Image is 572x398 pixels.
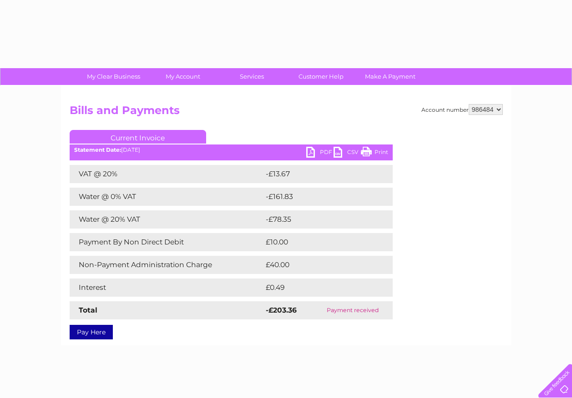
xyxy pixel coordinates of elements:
[266,306,297,314] strong: -£203.36
[70,104,503,121] h2: Bills and Payments
[70,210,263,229] td: Water @ 20% VAT
[313,301,392,319] td: Payment received
[421,104,503,115] div: Account number
[283,68,359,85] a: Customer Help
[74,146,121,153] b: Statement Date:
[353,68,428,85] a: Make A Payment
[361,147,388,160] a: Print
[70,256,263,274] td: Non-Payment Administration Charge
[70,147,393,153] div: [DATE]
[263,188,377,206] td: -£161.83
[70,130,206,144] a: Current Invoice
[76,68,151,85] a: My Clear Business
[70,325,113,339] a: Pay Here
[306,147,334,160] a: PDF
[70,188,263,206] td: Water @ 0% VAT
[263,233,374,251] td: £10.00
[79,306,97,314] strong: Total
[70,279,263,297] td: Interest
[70,165,263,183] td: VAT @ 20%
[263,210,376,229] td: -£78.35
[263,165,375,183] td: -£13.67
[145,68,220,85] a: My Account
[334,147,361,160] a: CSV
[263,279,372,297] td: £0.49
[214,68,289,85] a: Services
[263,256,375,274] td: £40.00
[70,233,263,251] td: Payment By Non Direct Debit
